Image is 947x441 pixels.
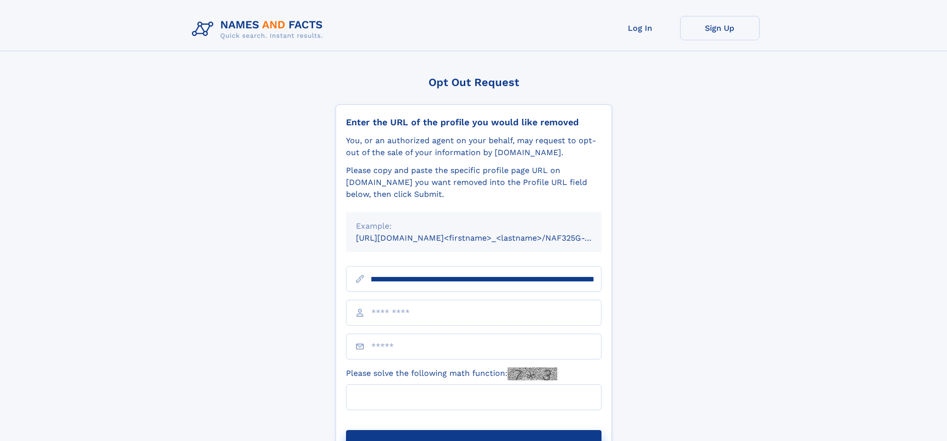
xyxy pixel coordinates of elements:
[601,16,680,40] a: Log In
[336,76,612,88] div: Opt Out Request
[356,220,592,232] div: Example:
[356,233,620,243] small: [URL][DOMAIN_NAME]<firstname>_<lastname>/NAF325G-xxxxxxxx
[680,16,760,40] a: Sign Up
[346,367,557,380] label: Please solve the following math function:
[346,165,602,200] div: Please copy and paste the specific profile page URL on [DOMAIN_NAME] you want removed into the Pr...
[346,117,602,128] div: Enter the URL of the profile you would like removed
[188,16,331,43] img: Logo Names and Facts
[346,135,602,159] div: You, or an authorized agent on your behalf, may request to opt-out of the sale of your informatio...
